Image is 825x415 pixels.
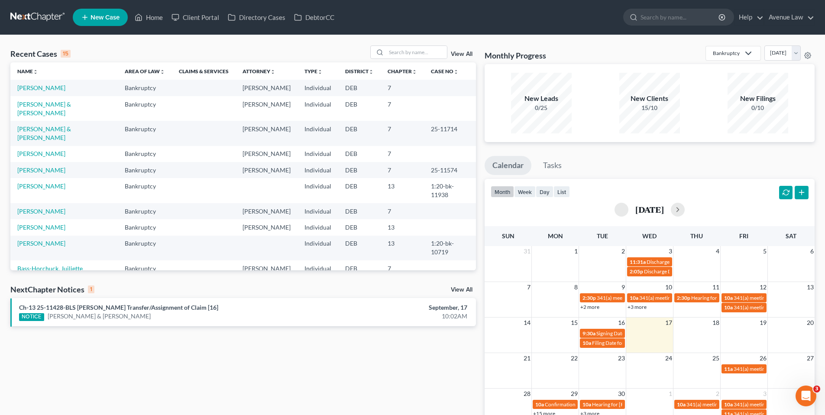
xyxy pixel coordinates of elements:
span: 10a [582,340,591,346]
span: Tue [597,232,608,240]
td: 25-11574 [424,162,476,178]
span: 10a [677,401,686,408]
a: Home [130,10,167,25]
td: Individual [298,96,338,121]
td: DEB [338,178,381,203]
td: Bankruptcy [118,96,172,121]
span: 29 [570,389,579,399]
td: Individual [298,260,338,276]
span: 10a [724,295,733,301]
i: unfold_more [270,69,275,75]
td: DEB [338,236,381,260]
span: 3 [813,386,820,392]
td: 13 [381,219,424,235]
span: 2:30p [582,295,596,301]
td: Individual [298,121,338,146]
span: 10a [724,401,733,408]
td: [PERSON_NAME] [236,260,298,276]
div: 1 [88,285,94,293]
span: 18 [712,318,720,328]
span: Discharge Date for [PERSON_NAME] [647,259,731,265]
span: Wed [642,232,657,240]
i: unfold_more [33,69,38,75]
span: Hearing for [PERSON_NAME] [691,295,759,301]
iframe: Intercom live chat [796,386,816,406]
span: 10a [535,401,544,408]
td: Bankruptcy [118,80,172,96]
td: Bankruptcy [118,178,172,203]
i: unfold_more [369,69,374,75]
span: 7 [526,282,531,292]
a: Ch-13 25-11428-BLS [PERSON_NAME] Transfer/Assignment of Claim [16] [19,304,218,311]
span: 20 [806,318,815,328]
div: New Filings [728,94,788,104]
span: Signing Date for [PERSON_NAME] & [PERSON_NAME] [596,330,720,337]
button: week [514,186,536,198]
td: Bankruptcy [118,121,172,146]
h2: [DATE] [635,205,664,214]
input: Search by name... [641,9,720,25]
span: 8 [573,282,579,292]
a: Bass-Horchuck, Juiliette [17,265,83,272]
td: DEB [338,80,381,96]
a: Tasks [535,156,569,175]
td: 1:20-bk-10719 [424,236,476,260]
a: [PERSON_NAME] [17,207,65,215]
a: Directory Cases [223,10,290,25]
div: New Leads [511,94,572,104]
div: 10:02AM [324,312,467,321]
td: 25-11714 [424,121,476,146]
span: 11:31a [630,259,646,265]
a: Districtunfold_more [345,68,374,75]
td: Individual [298,203,338,219]
span: 3 [762,389,767,399]
span: 10a [724,304,733,311]
a: [PERSON_NAME] [17,84,65,91]
span: 13 [806,282,815,292]
a: Case Nounfold_more [431,68,459,75]
span: 2 [621,246,626,256]
div: 15/10 [619,104,680,112]
span: Mon [548,232,563,240]
div: Recent Cases [10,49,71,59]
td: DEB [338,219,381,235]
div: NOTICE [19,313,44,321]
td: DEB [338,260,381,276]
span: Sun [502,232,514,240]
a: Nameunfold_more [17,68,38,75]
div: Bankruptcy [713,49,740,57]
td: Bankruptcy [118,236,172,260]
span: 31 [523,246,531,256]
td: 13 [381,178,424,203]
a: [PERSON_NAME] & [PERSON_NAME] [48,312,151,321]
span: 11 [712,282,720,292]
span: 2 [715,389,720,399]
td: DEB [338,203,381,219]
a: Help [734,10,764,25]
span: Thu [690,232,703,240]
a: [PERSON_NAME] [17,240,65,247]
span: Hearing for [PERSON_NAME] [592,401,660,408]
td: Bankruptcy [118,162,172,178]
a: Typeunfold_more [304,68,323,75]
a: [PERSON_NAME] [17,150,65,157]
span: 341(a) meeting for [PERSON_NAME] [734,401,817,408]
button: month [491,186,514,198]
span: 23 [617,353,626,363]
span: 341(a) meeting for [PERSON_NAME] [734,304,817,311]
td: [PERSON_NAME] [236,219,298,235]
a: [PERSON_NAME] [17,166,65,174]
td: DEB [338,121,381,146]
span: 27 [806,353,815,363]
span: 1 [573,246,579,256]
a: DebtorCC [290,10,339,25]
td: 7 [381,121,424,146]
td: Individual [298,219,338,235]
a: [PERSON_NAME] & [PERSON_NAME] [17,101,71,117]
span: 26 [759,353,767,363]
span: 9 [621,282,626,292]
td: Bankruptcy [118,260,172,276]
h3: Monthly Progress [485,50,546,61]
td: Bankruptcy [118,146,172,162]
span: 21 [523,353,531,363]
